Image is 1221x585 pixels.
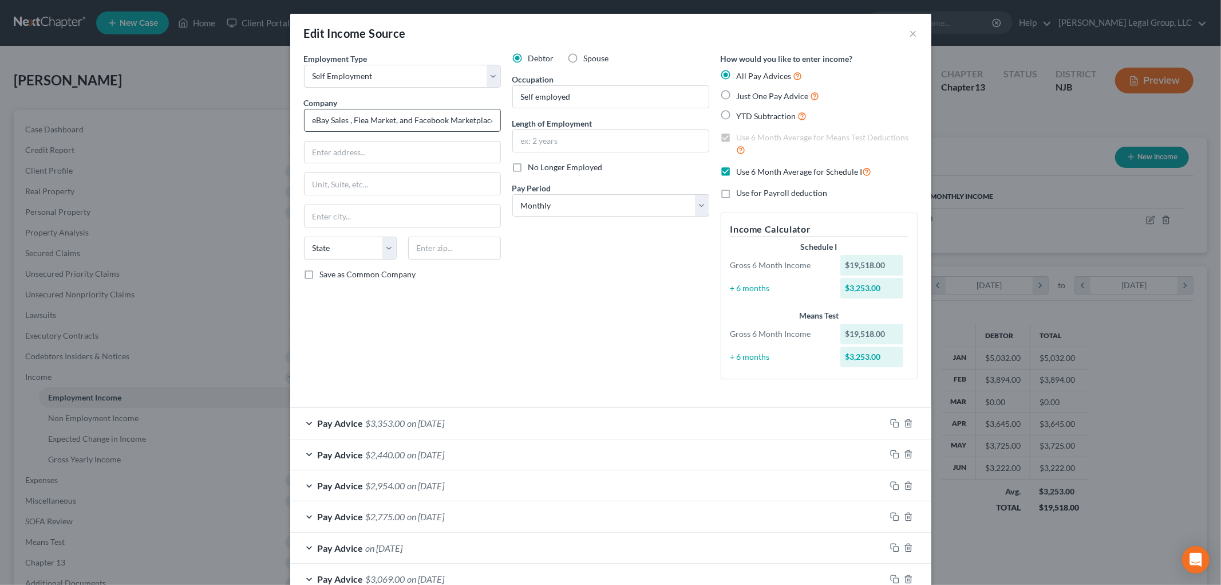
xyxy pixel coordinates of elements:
input: Search company by name... [304,109,501,132]
span: $3,353.00 [366,418,405,429]
div: ÷ 6 months [725,282,835,294]
span: Pay Advice [318,574,363,584]
span: $2,775.00 [366,511,405,522]
input: -- [513,86,709,108]
span: on [DATE] [408,511,445,522]
span: $2,440.00 [366,449,405,460]
span: on [DATE] [366,543,403,553]
span: Employment Type [304,54,368,64]
div: Edit Income Source [304,25,406,41]
span: Debtor [528,53,554,63]
h5: Income Calculator [730,222,908,237]
span: on [DATE] [408,449,445,460]
span: Pay Advice [318,418,363,429]
span: Company [304,98,338,108]
div: $3,253.00 [840,347,903,367]
input: Enter address... [305,142,500,163]
span: on [DATE] [408,574,445,584]
span: Pay Period [512,183,551,193]
button: × [910,26,918,40]
input: Enter city... [305,205,500,227]
div: Open Intercom Messenger [1182,546,1210,574]
span: $2,954.00 [366,480,405,491]
span: Pay Advice [318,449,363,460]
div: Gross 6 Month Income [725,328,835,340]
input: ex: 2 years [513,130,709,152]
span: Pay Advice [318,511,363,522]
span: $3,069.00 [366,574,405,584]
input: Unit, Suite, etc... [305,173,500,195]
span: on [DATE] [408,480,445,491]
div: $19,518.00 [840,255,903,276]
span: Use 6 Month Average for Means Test Deductions [737,132,909,142]
span: Use 6 Month Average for Schedule I [737,167,863,176]
span: Pay Advice [318,480,363,491]
div: Schedule I [730,241,908,253]
label: Occupation [512,73,554,85]
span: Pay Advice [318,543,363,553]
span: Save as Common Company [320,269,416,279]
span: All Pay Advices [737,71,792,81]
div: Means Test [730,310,908,321]
div: $19,518.00 [840,324,903,344]
span: Just One Pay Advice [737,91,809,101]
input: Enter zip... [408,237,501,260]
label: How would you like to enter income? [721,53,853,65]
div: Gross 6 Month Income [725,260,835,271]
span: No Longer Employed [528,162,603,172]
div: $3,253.00 [840,278,903,299]
span: Use for Payroll deduction [737,188,828,198]
label: Length of Employment [512,117,592,129]
span: on [DATE] [408,418,445,429]
span: YTD Subtraction [737,111,796,121]
div: ÷ 6 months [725,351,835,363]
span: Spouse [584,53,609,63]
